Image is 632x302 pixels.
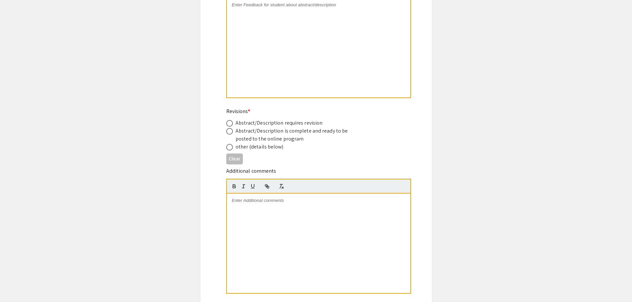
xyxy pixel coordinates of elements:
[5,272,28,297] iframe: Chat
[236,143,284,151] div: other (details below)
[226,108,250,115] mat-label: Revisions
[236,119,323,127] div: Abstract/Description requires revision
[236,127,352,143] div: Abstract/Description is complete and ready to be posted to the online program
[226,167,276,174] mat-label: Additional comments
[226,153,243,164] button: Clear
